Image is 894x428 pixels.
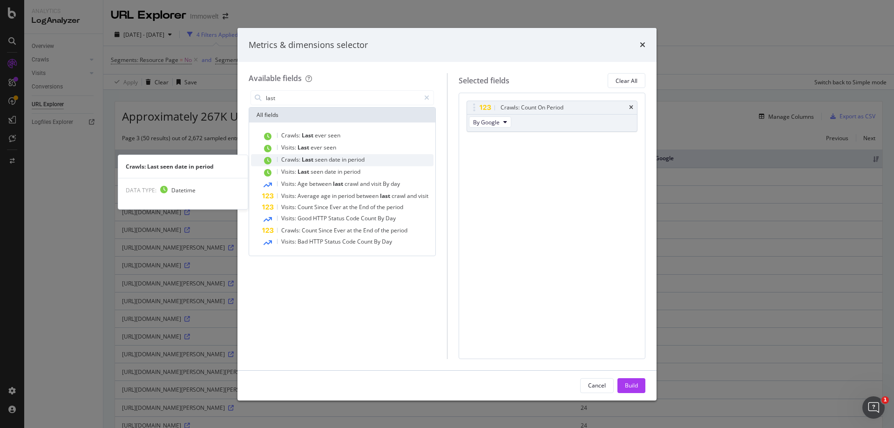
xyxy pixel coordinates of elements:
[378,214,386,222] span: By
[298,203,314,211] span: Count
[625,381,638,389] div: Build
[298,192,321,200] span: Average
[281,214,298,222] span: Visits:
[281,180,298,188] span: Visits:
[249,108,435,122] div: All fields
[386,203,403,211] span: period
[318,226,334,234] span: Since
[382,238,392,245] span: Day
[298,238,309,245] span: Bad
[862,396,885,419] iframe: Intercom live chat
[298,214,313,222] span: Good
[377,203,386,211] span: the
[325,168,338,176] span: date
[608,73,645,88] button: Clear All
[333,180,345,188] span: last
[342,156,348,163] span: in
[302,226,318,234] span: Count
[371,180,383,188] span: visit
[281,131,302,139] span: Crawls:
[501,103,563,112] div: Crawls: Count On Period
[328,131,340,139] span: seen
[325,238,342,245] span: Status
[459,75,509,86] div: Selected fields
[329,156,342,163] span: date
[349,203,359,211] span: the
[344,168,360,176] span: period
[332,192,338,200] span: in
[343,203,349,211] span: at
[383,180,391,188] span: By
[298,143,311,151] span: Last
[338,168,344,176] span: in
[281,168,298,176] span: Visits:
[313,214,328,222] span: HTTP
[473,118,500,126] span: By Google
[380,192,392,200] span: last
[386,214,396,222] span: Day
[629,105,633,110] div: times
[249,73,302,83] div: Available fields
[640,39,645,51] div: times
[391,180,400,188] span: day
[407,192,418,200] span: and
[361,214,378,222] span: Count
[580,378,614,393] button: Cancel
[348,156,365,163] span: period
[281,156,302,163] span: Crawls:
[357,238,374,245] span: Count
[345,180,360,188] span: crawl
[249,39,368,51] div: Metrics & dimensions selector
[302,156,315,163] span: Last
[363,226,374,234] span: End
[334,226,347,234] span: Ever
[381,226,391,234] span: the
[359,203,370,211] span: End
[281,203,298,211] span: Visits:
[617,378,645,393] button: Build
[881,396,889,404] span: 1
[298,168,311,176] span: Last
[315,156,329,163] span: seen
[469,116,511,128] button: By Google
[314,203,330,211] span: Since
[330,203,343,211] span: Ever
[298,180,309,188] span: Age
[360,180,371,188] span: and
[588,381,606,389] div: Cancel
[338,192,356,200] span: period
[265,91,420,105] input: Search by field name
[374,226,381,234] span: of
[321,192,332,200] span: age
[118,163,248,170] div: Crawls: Last seen date in period
[315,131,328,139] span: ever
[311,168,325,176] span: seen
[356,192,380,200] span: between
[281,238,298,245] span: Visits:
[616,77,637,85] div: Clear All
[281,226,302,234] span: Crawls:
[347,226,353,234] span: at
[281,143,298,151] span: Visits:
[418,192,428,200] span: visit
[353,226,363,234] span: the
[370,203,377,211] span: of
[281,192,298,200] span: Visits:
[302,131,315,139] span: Last
[346,214,361,222] span: Code
[324,143,336,151] span: seen
[392,192,407,200] span: crawl
[309,180,333,188] span: between
[391,226,407,234] span: period
[342,238,357,245] span: Code
[311,143,324,151] span: ever
[237,28,657,401] div: modal
[374,238,382,245] span: By
[467,101,638,132] div: Crawls: Count On PeriodtimesBy Google
[328,214,346,222] span: Status
[309,238,325,245] span: HTTP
